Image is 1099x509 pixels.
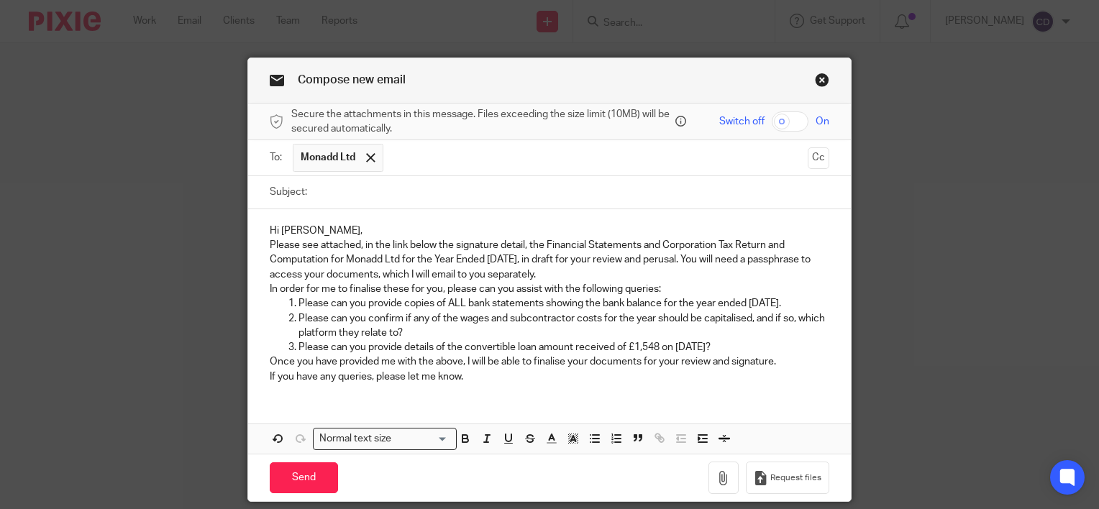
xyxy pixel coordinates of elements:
a: Close this dialog window [815,73,829,92]
button: Request files [746,462,829,494]
p: Please can you confirm if any of the wages and subcontractor costs for the year should be capital... [298,311,829,341]
p: Hi [PERSON_NAME], [270,224,829,238]
span: On [816,114,829,129]
input: Search for option [396,431,448,446]
button: Cc [808,147,829,169]
span: Normal text size [316,431,395,446]
span: Switch off [719,114,765,129]
span: Request files [770,472,821,484]
label: To: [270,150,286,165]
label: Subject: [270,185,307,199]
span: Secure the attachments in this message. Files exceeding the size limit (10MB) will be secured aut... [291,107,672,137]
p: Once you have provided me with the above, I will be able to finalise your documents for your revi... [270,354,829,369]
div: Search for option [313,428,457,450]
p: Please can you provide copies of ALL bank statements showing the bank balance for the year ended ... [298,296,829,311]
p: If you have any queries, please let me know. [270,370,829,384]
p: In order for me to finalise these for you, please can you assist with the following queries: [270,282,829,296]
p: Please can you provide details of the convertible loan amount received of £1,548 on [DATE]? [298,340,829,354]
span: Monadd Ltd [301,150,355,165]
p: Please see attached, in the link below the signature detail, the Financial Statements and Corpora... [270,238,829,282]
input: Send [270,462,338,493]
span: Compose new email [298,74,406,86]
